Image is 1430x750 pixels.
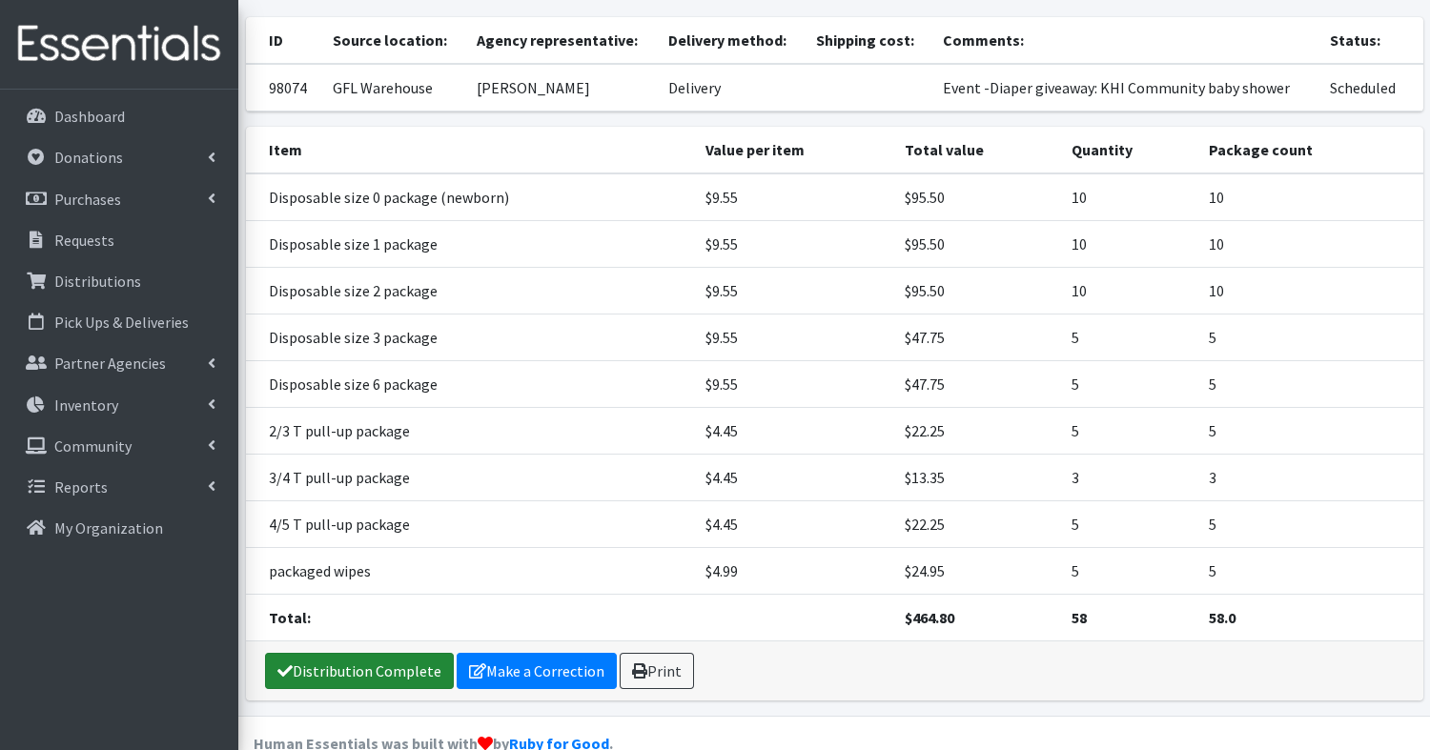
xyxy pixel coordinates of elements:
td: 10 [1060,221,1197,268]
th: Delivery method: [657,17,805,64]
a: Partner Agencies [8,344,231,382]
td: $9.55 [694,361,893,408]
td: $9.55 [694,268,893,314]
th: Total value [893,127,1060,173]
td: 10 [1060,268,1197,314]
td: 3/4 T pull-up package [246,455,694,501]
a: Print [620,653,694,689]
p: Dashboard [54,107,125,126]
a: Reports [8,468,231,506]
th: Status: [1318,17,1423,64]
td: $24.95 [893,548,1060,595]
td: [PERSON_NAME] [465,64,658,111]
td: $22.25 [893,408,1060,455]
td: Event -Diaper giveaway: KHI Community baby shower [931,64,1318,111]
td: Disposable size 0 package (newborn) [246,173,694,221]
p: Reports [54,477,108,497]
p: Community [54,436,132,456]
td: Disposable size 1 package [246,221,694,268]
td: 10 [1197,221,1423,268]
td: Scheduled [1318,64,1423,111]
a: Make a Correction [457,653,617,689]
a: Pick Ups & Deliveries [8,303,231,341]
td: Delivery [657,64,805,111]
td: 3 [1060,455,1197,501]
p: Partner Agencies [54,354,166,373]
td: Disposable size 6 package [246,361,694,408]
a: Distribution Complete [265,653,454,689]
td: 5 [1197,548,1423,595]
td: $22.25 [893,501,1060,548]
p: Pick Ups & Deliveries [54,313,189,332]
a: My Organization [8,509,231,547]
img: HumanEssentials [8,12,231,76]
td: 3 [1197,455,1423,501]
td: $9.55 [694,221,893,268]
td: $47.75 [893,361,1060,408]
td: 4/5 T pull-up package [246,501,694,548]
td: 5 [1197,408,1423,455]
p: Inventory [54,395,118,415]
strong: $464.80 [905,608,954,627]
td: 5 [1060,408,1197,455]
td: $4.45 [694,408,893,455]
td: $95.50 [893,221,1060,268]
td: $47.75 [893,314,1060,361]
td: 10 [1197,173,1423,221]
td: $9.55 [694,314,893,361]
p: Requests [54,231,114,250]
td: 5 [1060,314,1197,361]
th: Shipping cost: [805,17,931,64]
a: Requests [8,221,231,259]
td: 5 [1060,548,1197,595]
strong: 58 [1072,608,1087,627]
td: $95.50 [893,173,1060,221]
th: Package count [1197,127,1423,173]
a: Purchases [8,180,231,218]
td: Disposable size 3 package [246,314,694,361]
td: GFL Warehouse [321,64,465,111]
td: 5 [1197,361,1423,408]
p: Purchases [54,190,121,209]
td: Disposable size 2 package [246,268,694,314]
th: Item [246,127,694,173]
th: ID [246,17,321,64]
td: 5 [1197,501,1423,548]
a: Distributions [8,262,231,300]
th: Quantity [1060,127,1197,173]
th: Source location: [321,17,465,64]
th: Agency representative: [465,17,658,64]
td: $4.45 [694,501,893,548]
p: Donations [54,148,123,167]
td: 5 [1060,361,1197,408]
td: $4.99 [694,548,893,595]
td: $13.35 [893,455,1060,501]
strong: 58.0 [1209,608,1236,627]
a: Donations [8,138,231,176]
strong: Total: [269,608,311,627]
td: 10 [1197,268,1423,314]
a: Community [8,427,231,465]
td: packaged wipes [246,548,694,595]
th: Value per item [694,127,893,173]
a: Inventory [8,386,231,424]
td: 98074 [246,64,321,111]
p: Distributions [54,272,141,291]
td: 2/3 T pull-up package [246,408,694,455]
td: 5 [1060,501,1197,548]
a: Dashboard [8,97,231,135]
p: My Organization [54,518,163,537]
th: Comments: [931,17,1318,64]
td: $95.50 [893,268,1060,314]
td: 5 [1197,314,1423,361]
td: $4.45 [694,455,893,501]
td: 10 [1060,173,1197,221]
td: $9.55 [694,173,893,221]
